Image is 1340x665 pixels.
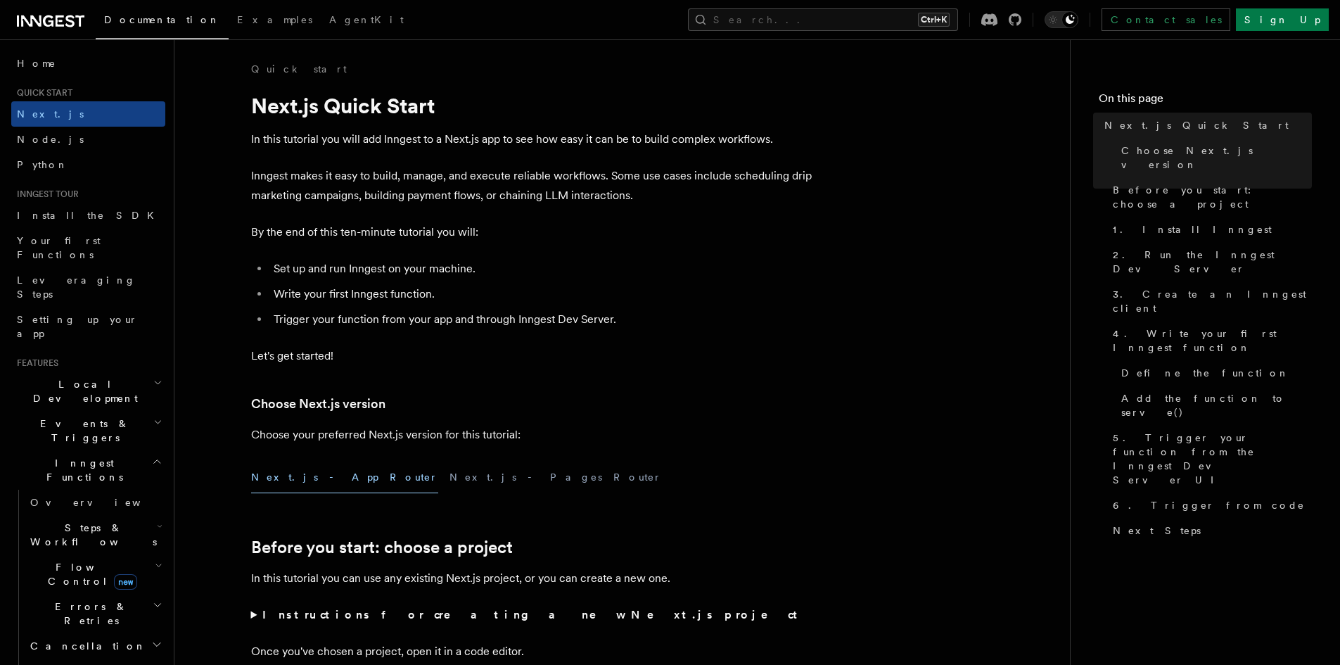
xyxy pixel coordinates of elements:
[918,13,950,27] kbd: Ctrl+K
[11,357,58,369] span: Features
[251,462,438,493] button: Next.js - App Router
[25,515,165,555] button: Steps & Workflows
[25,594,165,633] button: Errors & Retries
[17,134,84,145] span: Node.js
[329,14,404,25] span: AgentKit
[251,425,814,445] p: Choose your preferred Next.js version for this tutorial:
[11,101,165,127] a: Next.js
[25,633,165,659] button: Cancellation
[251,93,814,118] h1: Next.js Quick Start
[1107,493,1312,518] a: 6. Trigger from code
[269,259,814,279] li: Set up and run Inngest on your machine.
[1116,386,1312,425] a: Add the function to serve()
[17,274,136,300] span: Leveraging Steps
[269,284,814,304] li: Write your first Inngest function.
[1107,217,1312,242] a: 1. Install Inngest
[11,228,165,267] a: Your first Functions
[1121,366,1289,380] span: Define the function
[1116,138,1312,177] a: Choose Next.js version
[25,639,146,653] span: Cancellation
[1113,498,1305,512] span: 6. Trigger from code
[251,222,814,242] p: By the end of this ten-minute tutorial you will:
[1121,144,1312,172] span: Choose Next.js version
[25,490,165,515] a: Overview
[114,574,137,590] span: new
[11,51,165,76] a: Home
[1236,8,1329,31] a: Sign Up
[251,62,347,76] a: Quick start
[1107,177,1312,217] a: Before you start: choose a project
[1099,90,1312,113] h4: On this page
[688,8,958,31] button: Search...Ctrl+K
[1113,183,1312,211] span: Before you start: choose a project
[17,159,68,170] span: Python
[1116,360,1312,386] a: Define the function
[251,569,814,588] p: In this tutorial you can use any existing Next.js project, or you can create a new one.
[11,203,165,228] a: Install the SDK
[1113,248,1312,276] span: 2. Run the Inngest Dev Server
[1107,321,1312,360] a: 4. Write your first Inngest function
[321,4,412,38] a: AgentKit
[104,14,220,25] span: Documentation
[251,394,385,414] a: Choose Next.js version
[1107,281,1312,321] a: 3. Create an Inngest client
[251,129,814,149] p: In this tutorial you will add Inngest to a Next.js app to see how easy it can be to build complex...
[11,152,165,177] a: Python
[251,642,814,661] p: Once you've chosen a project, open it in a code editor.
[251,538,513,557] a: Before you start: choose a project
[17,108,84,120] span: Next.js
[269,310,814,329] li: Trigger your function from your app and through Inngest Dev Server.
[262,608,803,621] strong: Instructions for creating a new Next.js project
[1107,425,1312,493] a: 5. Trigger your function from the Inngest Dev Server UI
[449,462,662,493] button: Next.js - Pages Router
[1113,431,1312,487] span: 5. Trigger your function from the Inngest Dev Server UI
[11,417,153,445] span: Events & Triggers
[96,4,229,39] a: Documentation
[1107,518,1312,543] a: Next Steps
[1045,11,1078,28] button: Toggle dark mode
[17,56,56,70] span: Home
[1104,118,1289,132] span: Next.js Quick Start
[11,450,165,490] button: Inngest Functions
[1121,391,1312,419] span: Add the function to serve()
[11,127,165,152] a: Node.js
[30,497,175,508] span: Overview
[1113,222,1272,236] span: 1. Install Inngest
[1102,8,1230,31] a: Contact sales
[11,267,165,307] a: Leveraging Steps
[1107,242,1312,281] a: 2. Run the Inngest Dev Server
[11,377,153,405] span: Local Development
[11,307,165,346] a: Setting up your app
[251,166,814,205] p: Inngest makes it easy to build, manage, and execute reliable workflows. Some use cases include sc...
[1113,524,1201,538] span: Next Steps
[1099,113,1312,138] a: Next.js Quick Start
[1113,287,1312,315] span: 3. Create an Inngest client
[1113,327,1312,355] span: 4. Write your first Inngest function
[11,189,79,200] span: Inngest tour
[11,87,72,99] span: Quick start
[25,560,155,588] span: Flow Control
[251,605,814,625] summary: Instructions for creating a new Next.js project
[25,555,165,594] button: Flow Controlnew
[251,346,814,366] p: Let's get started!
[25,600,153,628] span: Errors & Retries
[229,4,321,38] a: Examples
[11,456,152,484] span: Inngest Functions
[11,411,165,450] button: Events & Triggers
[25,521,157,549] span: Steps & Workflows
[11,372,165,411] button: Local Development
[17,210,162,221] span: Install the SDK
[17,314,138,339] span: Setting up your app
[17,235,101,260] span: Your first Functions
[237,14,312,25] span: Examples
